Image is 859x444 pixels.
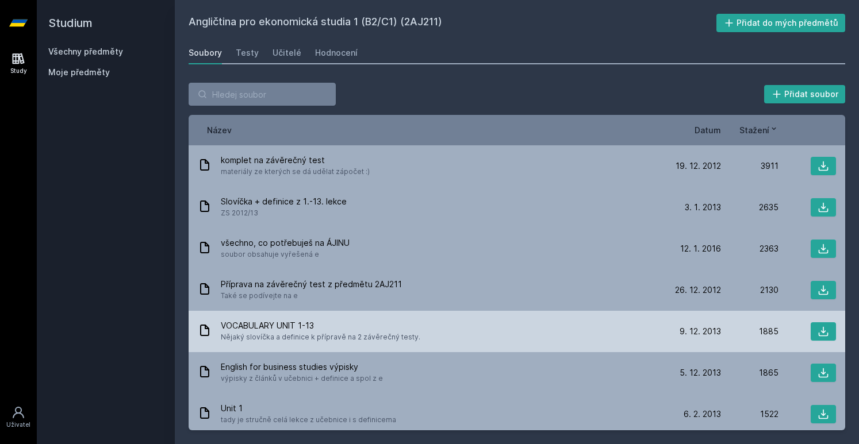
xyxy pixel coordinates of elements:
span: Unit 1 [221,403,396,414]
h2: Angličtina pro ekonomická studia 1 (B2/C1) (2AJ211) [189,14,716,32]
span: komplet na závěrečný test [221,155,370,166]
div: 1522 [721,408,779,420]
div: 2363 [721,243,779,254]
span: materiály ze kterých se dá udělat zápočet :) [221,166,370,177]
a: Testy [236,41,259,64]
span: všechno, co potřebuješ na ÁJINU [221,237,350,249]
a: Soubory [189,41,222,64]
a: Study [2,46,34,81]
a: Všechny předměty [48,47,123,56]
span: ZS 2012/13 [221,207,347,219]
a: Uživatel [2,400,34,435]
button: Stažení [739,124,779,136]
span: Nějaký slovíčka a definice k přípravě na 2 závěrečný testy. [221,331,420,343]
div: 2130 [721,284,779,296]
span: English for business studies výpisky [221,361,383,373]
div: Uživatel [6,420,30,429]
div: 1885 [721,326,779,337]
div: Soubory [189,47,222,59]
span: Slovíčka + definice z 1.-13. lekce [221,196,347,207]
button: Přidat soubor [764,85,846,103]
span: soubor obsahuje vyřešená e [221,249,350,260]
span: tady je stručně celá lekce z učebnice i s definicema [221,414,396,426]
div: 1865 [721,367,779,379]
span: 9. 12. 2013 [680,326,721,337]
div: 2635 [721,202,779,213]
span: Stažení [739,124,769,136]
span: 6. 2. 2013 [684,408,721,420]
button: Přidat do mých předmětů [716,14,846,32]
div: Učitelé [273,47,301,59]
input: Hledej soubor [189,83,336,106]
span: 26. 12. 2012 [675,284,721,296]
button: Název [207,124,232,136]
span: 3. 1. 2013 [685,202,721,213]
span: 5. 12. 2013 [680,367,721,379]
span: Moje předměty [48,67,110,78]
span: 12. 1. 2016 [680,243,721,254]
span: 19. 12. 2012 [676,160,721,172]
div: Study [10,67,27,75]
button: Datum [695,124,721,136]
a: Učitelé [273,41,301,64]
span: výpisky z článků v učebnici + definice a spol z e [221,373,383,384]
div: Testy [236,47,259,59]
div: 3911 [721,160,779,172]
a: Hodnocení [315,41,358,64]
span: Také se podívejte na e [221,290,402,302]
span: VOCABULARY UNIT 1-13 [221,320,420,331]
span: Příprava na závěrečný test z předmětu 2AJ211 [221,279,402,290]
div: Hodnocení [315,47,358,59]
